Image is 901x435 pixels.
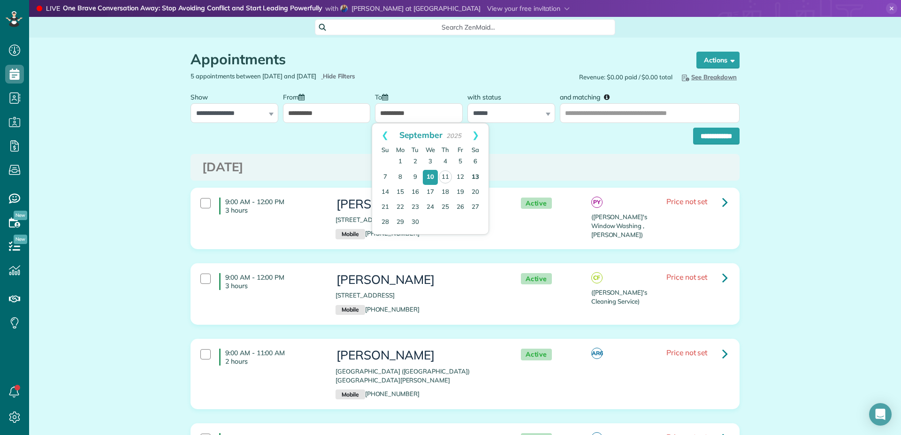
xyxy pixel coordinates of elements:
[283,88,309,105] label: From
[375,88,393,105] label: To
[463,123,489,147] a: Next
[378,185,393,200] a: 14
[351,4,481,13] span: [PERSON_NAME] at [GEOGRAPHIC_DATA]
[325,4,338,13] span: with
[336,305,365,315] small: Mobile
[468,154,483,169] a: 6
[439,170,452,183] a: 11
[423,154,438,169] a: 3
[225,206,321,214] p: 3 hours
[696,52,740,69] button: Actions
[14,211,27,220] span: New
[560,88,617,105] label: and matching
[408,185,423,200] a: 16
[591,348,603,359] span: AR6
[591,213,647,238] span: ([PERSON_NAME]'s Window Washing , [PERSON_NAME])
[412,146,419,153] span: Tuesday
[219,273,321,290] h4: 9:00 AM - 12:00 PM
[336,305,420,313] a: Mobile[PHONE_NUMBER]
[336,273,502,287] h3: [PERSON_NAME]
[336,215,502,224] p: [STREET_ADDRESS]
[423,185,438,200] a: 17
[191,52,679,67] h1: Appointments
[372,123,398,147] a: Prev
[408,154,423,169] a: 2
[438,154,453,169] a: 4
[591,197,603,208] span: PY
[453,154,468,169] a: 5
[453,200,468,215] a: 26
[423,200,438,215] a: 24
[408,215,423,230] a: 30
[446,132,461,139] span: 2025
[468,185,483,200] a: 20
[423,170,438,185] a: 10
[336,229,420,237] a: Mobile[PHONE_NUMBER]
[340,5,348,12] img: jeannie-henderson-8c0b8e17d8c72ca3852036336dec5ecdcaaf3d9fcbc0b44e9e2dbcca85b7ceab.jpg
[63,4,322,14] strong: One Brave Conversation Away: Stop Avoiding Conflict and Start Leading Powerfully
[438,185,453,200] a: 18
[591,289,647,305] span: ([PERSON_NAME]'s Cleaning Service)
[468,170,483,185] a: 13
[680,73,737,81] span: See Breakdown
[219,349,321,366] h4: 9:00 AM - 11:00 AM
[225,357,321,366] p: 2 hours
[579,73,672,82] span: Revenue: $0.00 paid / $0.00 total
[183,72,465,81] div: 5 appointments between [DATE] and [DATE]
[393,200,408,215] a: 22
[378,215,393,230] a: 28
[336,291,502,300] p: [STREET_ADDRESS]
[521,273,552,285] span: Active
[677,72,740,82] button: See Breakdown
[393,215,408,230] a: 29
[468,200,483,215] a: 27
[225,282,321,290] p: 3 hours
[399,130,443,140] span: September
[521,349,552,360] span: Active
[219,198,321,214] h4: 9:00 AM - 12:00 PM
[458,146,463,153] span: Friday
[336,349,502,362] h3: [PERSON_NAME]
[321,72,355,80] a: Hide Filters
[442,146,449,153] span: Thursday
[336,389,365,400] small: Mobile
[591,272,603,283] span: CF
[666,272,708,282] span: Price not set
[869,403,892,426] div: Open Intercom Messenger
[666,348,708,357] span: Price not set
[378,170,393,185] a: 7
[382,146,389,153] span: Sunday
[378,200,393,215] a: 21
[336,390,420,397] a: Mobile[PHONE_NUMBER]
[438,200,453,215] a: 25
[323,72,355,81] span: Hide Filters
[396,146,405,153] span: Monday
[408,170,423,185] a: 9
[336,229,365,239] small: Mobile
[453,185,468,200] a: 19
[336,367,502,385] p: [GEOGRAPHIC_DATA] ([GEOGRAPHIC_DATA]) [GEOGRAPHIC_DATA][PERSON_NAME]
[426,146,435,153] span: Wednesday
[521,198,552,209] span: Active
[472,146,479,153] span: Saturday
[14,235,27,244] span: New
[453,170,468,185] a: 12
[393,170,408,185] a: 8
[202,160,728,174] h3: [DATE]
[336,198,502,211] h3: [PERSON_NAME]
[408,200,423,215] a: 23
[393,185,408,200] a: 15
[666,197,708,206] span: Price not set
[393,154,408,169] a: 1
